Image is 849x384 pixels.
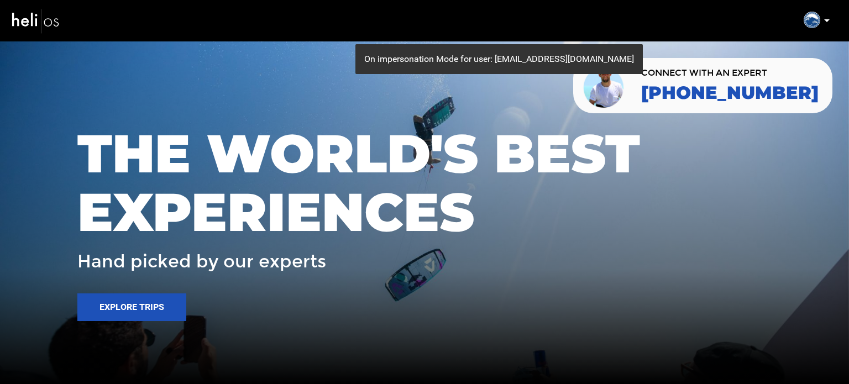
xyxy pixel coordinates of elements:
[77,293,186,321] button: Explore Trips
[11,6,61,35] img: heli-logo
[581,62,627,109] img: contact our team
[804,12,820,28] img: 81b8b1873b693b634ec30c298c789820.png
[77,124,772,241] span: THE WORLD'S BEST EXPERIENCES
[641,69,819,77] span: CONNECT WITH AN EXPERT
[641,83,819,103] a: [PHONE_NUMBER]
[355,44,643,75] div: On impersonation Mode for user: [EMAIL_ADDRESS][DOMAIN_NAME]
[77,252,326,271] span: Hand picked by our experts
